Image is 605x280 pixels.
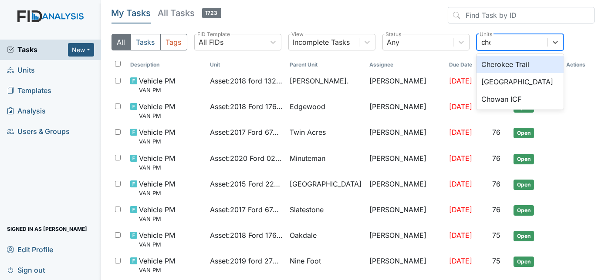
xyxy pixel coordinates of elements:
span: 76 [492,154,500,163]
small: VAN PM [139,189,175,197]
small: VAN PM [139,112,175,120]
div: Type filter [112,34,187,50]
span: [PERSON_NAME]. [290,76,349,86]
a: Tasks [7,44,68,55]
span: Vehicle PM VAN PM [139,127,175,146]
span: Users & Groups [7,125,70,138]
button: Tags [160,34,187,50]
span: Edgewood [290,101,325,112]
span: 75 [492,231,500,240]
th: Assignee [366,57,446,72]
span: Open [514,154,534,164]
span: Asset : 2018 ford 13242 [210,76,283,86]
small: VAN PM [139,137,175,146]
th: Toggle SortBy [127,57,206,72]
div: Incomplete Tasks [293,37,350,47]
span: 75 [492,257,500,265]
span: Open [514,257,534,267]
span: [DATE] [449,102,472,111]
div: Cherokee Trail [477,56,564,73]
span: Vehicle PM VAN PM [139,256,175,274]
div: Any [387,37,400,47]
td: [PERSON_NAME] [366,252,446,278]
span: Twin Acres [290,127,326,137]
th: Toggle SortBy [286,57,366,72]
span: Asset : 2018 Ford 17643 [210,101,283,112]
span: Open [514,205,534,216]
span: Asset : 2018 Ford 17646 [210,230,283,240]
span: 76 [492,128,500,137]
span: Vehicle PM VAN PM [139,230,175,249]
span: [DATE] [449,77,472,85]
span: Sign out [7,263,45,277]
div: Chowan ICF [477,90,564,108]
span: Vehicle PM VAN PM [139,204,175,223]
span: Vehicle PM VAN PM [139,101,175,120]
div: All FIDs [199,37,224,47]
span: Templates [7,84,51,97]
span: 76 [492,180,500,188]
input: Toggle All Rows Selected [115,61,121,67]
span: [DATE] [449,231,472,240]
td: [PERSON_NAME] [366,227,446,252]
input: Find Task by ID [448,7,595,23]
span: Asset : 2017 Ford 67435 [210,127,283,137]
span: [DATE] [449,180,472,188]
td: [PERSON_NAME] [366,201,446,227]
h5: My Tasks [112,7,151,19]
span: Signed in as [PERSON_NAME] [7,222,87,236]
span: Open [514,180,534,190]
span: [DATE] [449,154,472,163]
span: Units [7,63,35,77]
th: Toggle SortBy [446,57,489,72]
td: [PERSON_NAME] [366,123,446,149]
small: VAN PM [139,163,175,172]
span: Vehicle PM VAN PM [139,153,175,172]
td: [PERSON_NAME] [366,150,446,175]
span: [DATE] [449,128,472,137]
th: Toggle SortBy [206,57,286,72]
td: [PERSON_NAME] [366,175,446,201]
small: VAN PM [139,266,175,274]
span: Slatestone [290,204,324,215]
button: Tasks [131,34,161,50]
button: All [112,34,131,50]
div: [GEOGRAPHIC_DATA] [477,73,564,90]
span: Vehicle PM VAN PM [139,76,175,94]
span: [DATE] [449,205,472,214]
span: Vehicle PM VAN PM [139,179,175,197]
span: [DATE] [449,257,472,265]
span: Open [514,231,534,241]
td: [PERSON_NAME] [366,72,446,98]
span: Analysis [7,104,46,118]
td: [PERSON_NAME] [366,98,446,123]
span: Asset : 2020 Ford 02107 [210,153,283,163]
span: Asset : 2019 ford 27549 [210,256,283,266]
small: VAN PM [139,240,175,249]
span: Nine Foot [290,256,321,266]
small: VAN PM [139,215,175,223]
th: Actions [563,57,595,72]
span: [GEOGRAPHIC_DATA] [290,179,362,189]
span: Open [514,128,534,138]
span: Oakdale [290,230,317,240]
small: VAN PM [139,86,175,94]
button: New [68,43,94,57]
span: Edit Profile [7,243,53,256]
span: Asset : 2017 Ford 67436 [210,204,283,215]
h5: All Tasks [158,7,221,19]
span: 1723 [202,8,221,18]
span: Asset : 2015 Ford 22364 [210,179,283,189]
span: Minuteman [290,153,325,163]
span: 76 [492,205,500,214]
